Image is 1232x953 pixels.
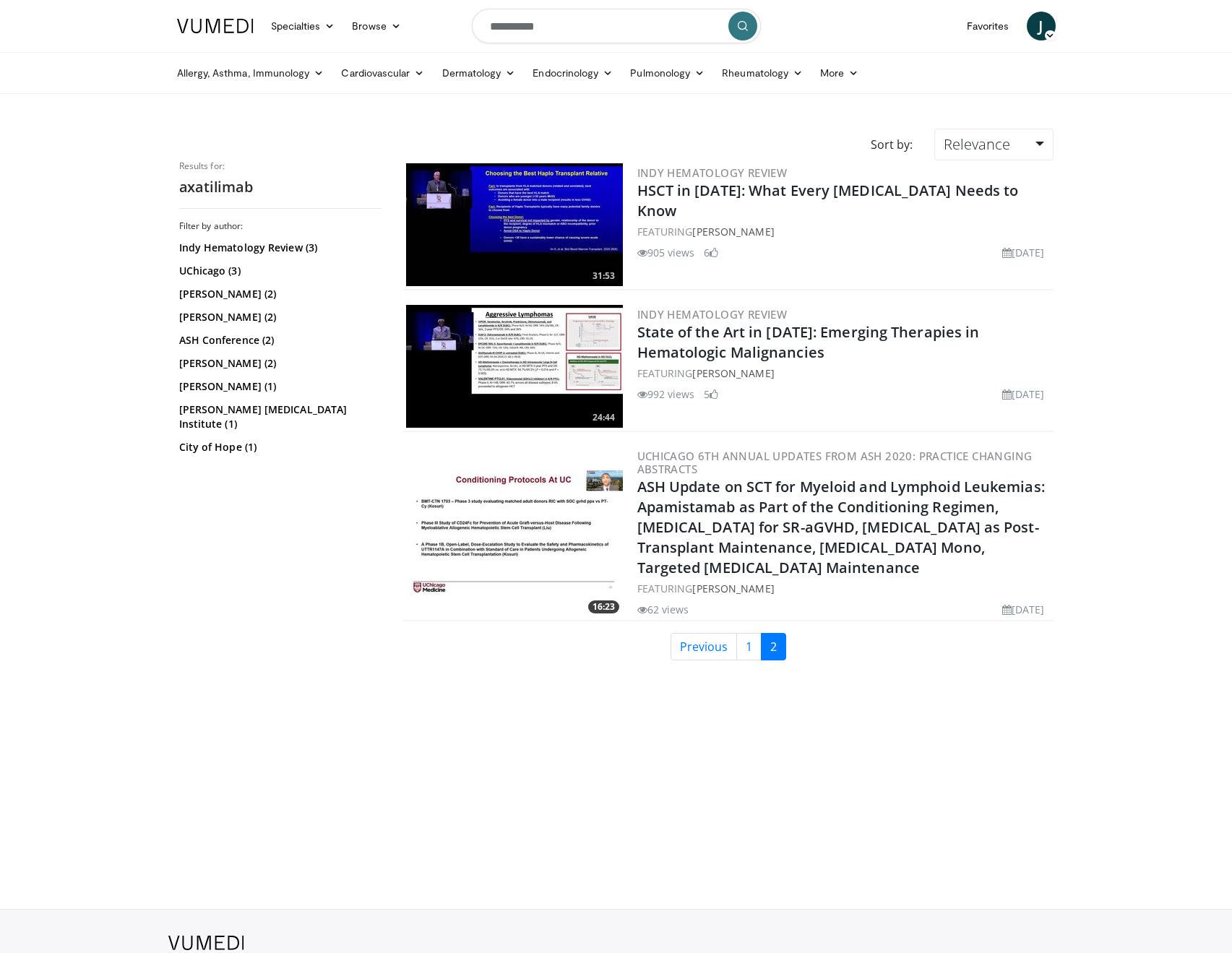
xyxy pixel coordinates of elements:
[168,59,333,87] a: Allergy, Asthma, Immunology
[637,449,1033,476] a: UChicago 6th Annual Updates from ASH 2020: Practice Changing Abstracts
[179,356,378,371] a: [PERSON_NAME] (2)
[406,470,623,593] img: a8390641-6c37-48fa-8fe7-681f98e5c236.300x170_q85_crop-smart_upscale.jpg
[934,129,1053,160] a: Relevance
[637,581,1051,596] div: FEATURING
[692,366,774,380] a: [PERSON_NAME]
[637,224,1051,239] div: FEATURING
[406,305,623,428] a: 24:44
[179,241,378,255] a: Indy Hematology Review (3)
[811,59,867,87] a: More
[761,633,786,660] a: 2
[406,305,623,428] img: 7bfbf881-ae0e-4a87-885a-43302c7286f5.300x170_q85_crop-smart_upscale.jpg
[403,633,1054,660] nav: Search results pages
[588,411,619,424] span: 24:44
[179,178,382,197] h2: axatilimab
[944,134,1010,154] span: Relevance
[637,181,1019,220] a: HSCT in [DATE]: What Every [MEDICAL_DATA] Needs to Know
[637,245,695,260] li: 905 views
[177,19,254,33] img: VuMedi Logo
[1002,602,1045,617] li: [DATE]
[343,12,410,40] a: Browse
[179,310,378,324] a: [PERSON_NAME] (2)
[1002,245,1045,260] li: [DATE]
[179,287,378,301] a: [PERSON_NAME] (2)
[637,307,788,322] a: Indy Hematology Review
[692,582,774,595] a: [PERSON_NAME]
[637,477,1045,577] a: ASH Update on SCT for Myeloid and Lymphoid Leukemias: Apamistamab as Part of the Conditioning Reg...
[1027,12,1056,40] a: J
[179,220,382,232] h3: Filter by author:
[588,269,619,283] span: 31:53
[406,163,623,286] a: 31:53
[179,160,382,172] p: Results for:
[332,59,433,87] a: Cardiovascular
[262,12,344,40] a: Specialties
[524,59,621,87] a: Endocrinology
[179,333,378,348] a: ASH Conference (2)
[588,600,619,613] span: 16:23
[637,366,1051,381] div: FEATURING
[958,12,1018,40] a: Favorites
[704,245,718,260] li: 6
[179,264,378,278] a: UChicago (3)
[704,387,718,402] li: 5
[406,163,623,286] img: 15576844-cc07-4b8d-8ed4-ddb51d5c13ad.300x170_q85_crop-smart_upscale.jpg
[621,59,713,87] a: Pulmonology
[434,59,525,87] a: Dermatology
[671,633,737,660] a: Previous
[406,470,623,593] a: 16:23
[1002,387,1045,402] li: [DATE]
[179,379,378,394] a: [PERSON_NAME] (1)
[736,633,762,660] a: 1
[713,59,811,87] a: Rheumatology
[860,129,923,160] div: Sort by:
[472,9,761,43] input: Search topics, interventions
[692,225,774,238] a: [PERSON_NAME]
[179,440,378,454] a: City of Hope (1)
[637,602,689,617] li: 62 views
[168,936,244,950] img: VuMedi Logo
[637,322,980,362] a: State of the Art in [DATE]: Emerging Therapies in Hematologic Malignancies
[637,165,788,180] a: Indy Hematology Review
[179,402,378,431] a: [PERSON_NAME] [MEDICAL_DATA] Institute (1)
[637,387,695,402] li: 992 views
